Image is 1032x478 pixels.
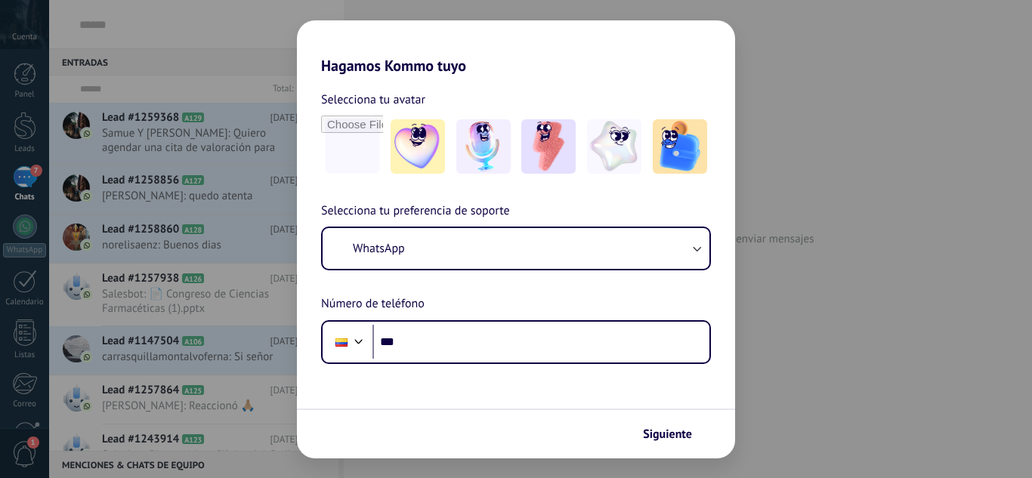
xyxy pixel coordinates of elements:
[636,421,712,447] button: Siguiente
[323,228,709,269] button: WhatsApp
[321,295,425,314] span: Número de teléfono
[643,429,692,439] span: Siguiente
[587,119,641,174] img: -4.jpeg
[321,90,425,109] span: Selecciona tu avatar
[297,20,735,75] h2: Hagamos Kommo tuyo
[456,119,511,174] img: -2.jpeg
[327,326,356,358] div: Colombia: + 57
[321,202,510,221] span: Selecciona tu preferencia de soporte
[353,241,405,256] span: WhatsApp
[391,119,445,174] img: -1.jpeg
[521,119,576,174] img: -3.jpeg
[653,119,707,174] img: -5.jpeg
